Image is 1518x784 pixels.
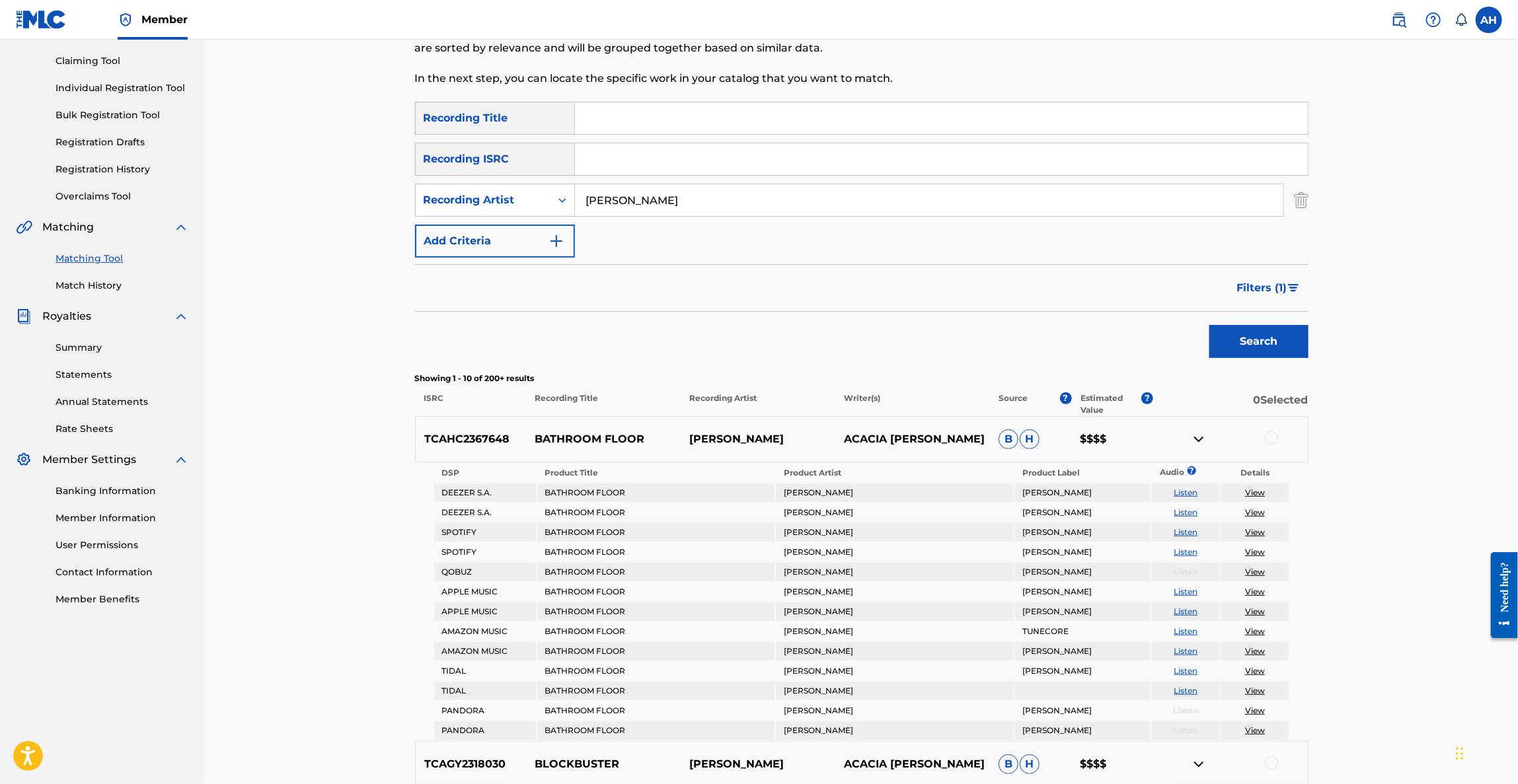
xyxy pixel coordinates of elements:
td: APPLE MUSIC [434,583,536,601]
div: User Menu [1476,7,1502,33]
td: [PERSON_NAME] [1015,483,1151,502]
a: Listen [1174,646,1197,656]
img: Top Rightsholder [118,12,133,28]
button: Search [1209,325,1309,358]
a: Listen [1174,626,1197,636]
th: Product Artist [776,464,1013,482]
a: Summary [56,341,189,355]
a: Matching Tool [56,252,189,266]
a: Registration Drafts [56,135,189,149]
p: Recording Title [525,392,680,416]
p: TCAHC2367648 [416,431,527,447]
td: [PERSON_NAME] [1015,503,1151,522]
a: Listen [1174,666,1197,676]
td: TIDAL [434,682,536,700]
th: Product Label [1015,464,1151,482]
a: Listen [1174,547,1197,557]
td: TUNECORE [1015,622,1151,641]
td: [PERSON_NAME] [776,642,1013,660]
div: Notifications [1455,13,1468,26]
td: [PERSON_NAME] [1015,701,1151,720]
a: View [1245,487,1265,497]
a: View [1245,646,1265,656]
img: Member Settings [16,452,32,468]
p: [PERSON_NAME] [681,431,835,447]
span: Filters ( 1 ) [1237,280,1287,296]
img: 9d2ae6d4665cec9f34b9.svg [549,233,564,249]
a: View [1245,567,1265,577]
p: ACACIA [PERSON_NAME] [835,756,990,772]
a: Listen [1174,527,1197,537]
td: [PERSON_NAME] [776,543,1013,561]
a: Individual Registration Tool [56,81,189,95]
img: help [1425,12,1441,28]
a: Listen [1174,507,1197,517]
p: ACACIA [PERSON_NAME] [835,431,990,447]
td: BATHROOM FLOOR [537,642,775,660]
td: SPOTIFY [434,543,536,561]
a: Statements [56,368,189,382]
td: DEEZER S.A. [434,503,536,522]
td: [PERSON_NAME] [1015,563,1151,581]
iframe: Chat Widget [1452,721,1518,784]
a: Listen [1174,686,1197,695]
img: search [1391,12,1407,28]
td: [PERSON_NAME] [776,583,1013,601]
td: [PERSON_NAME] [776,483,1013,502]
td: [PERSON_NAME] [776,662,1013,680]
a: Annual Statements [56,395,189,409]
td: PANDORA [434,721,536,740]
span: Member Settings [42,452,136,468]
a: View [1245,547,1265,557]
td: BATHROOM FLOOR [537,622,775,641]
span: H [1020,754,1040,774]
p: Audio [1152,466,1168,478]
td: DEEZER S.A. [434,483,536,502]
div: Drag [1456,734,1464,773]
td: [PERSON_NAME] [1015,602,1151,621]
img: Royalties [16,308,32,324]
a: View [1245,587,1265,596]
td: BATHROOM FLOOR [537,662,775,680]
p: Recording Artist [681,392,835,416]
a: View [1245,686,1265,695]
th: Product Title [537,464,775,482]
td: [PERSON_NAME] [776,602,1013,621]
td: BATHROOM FLOOR [537,721,775,740]
a: Member Information [56,511,189,525]
td: [PERSON_NAME] [776,622,1013,641]
p: BLOCKBUSTER [526,756,681,772]
a: Public Search [1386,7,1412,33]
span: ? [1192,466,1192,475]
td: [PERSON_NAME] [776,563,1013,581]
img: MLC Logo [16,10,67,29]
a: View [1245,725,1265,735]
span: B [999,429,1018,449]
a: Listen [1174,487,1197,497]
p: TCAGY2318030 [416,756,527,772]
a: Match History [56,279,189,293]
a: Contact Information [56,565,189,579]
img: expand [173,452,189,468]
form: Search Form [415,102,1309,365]
span: Matching [42,219,94,235]
p: Showing 1 - 10 of 200+ results [415,373,1309,384]
p: In the next step, you can locate the specific work in your catalog that you want to match. [415,71,1103,87]
p: Source [999,392,1028,416]
td: BATHROOM FLOOR [537,701,775,720]
p: Writer(s) [835,392,990,416]
td: [PERSON_NAME] [1015,721,1151,740]
td: BATHROOM FLOOR [537,483,775,502]
td: BATHROOM FLOOR [537,543,775,561]
td: TIDAL [434,662,536,680]
td: BATHROOM FLOOR [537,682,775,700]
td: [PERSON_NAME] [776,721,1013,740]
p: [PERSON_NAME] [681,756,835,772]
td: [PERSON_NAME] [776,682,1013,700]
a: Member Benefits [56,592,189,606]
p: $$$$ [1071,431,1153,447]
td: BATHROOM FLOOR [537,523,775,542]
a: Bulk Registration Tool [56,108,189,122]
td: AMAZON MUSIC [434,642,536,660]
span: H [1020,429,1040,449]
